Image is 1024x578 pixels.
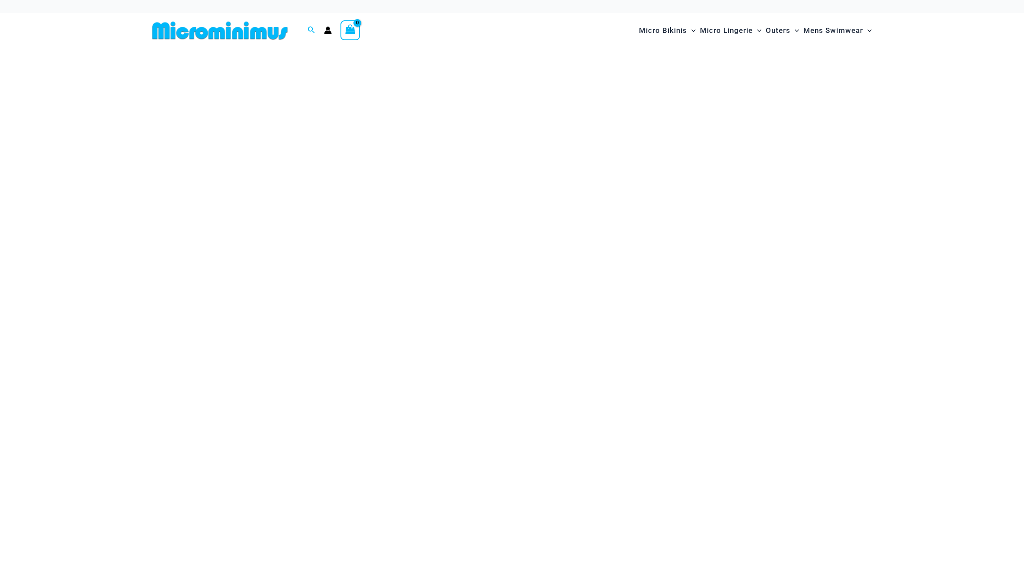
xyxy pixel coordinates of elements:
span: Menu Toggle [790,19,799,42]
a: Micro LingerieMenu ToggleMenu Toggle [698,17,764,44]
nav: Site Navigation [636,16,876,45]
img: MM SHOP LOGO FLAT [149,21,291,40]
span: Micro Lingerie [700,19,753,42]
span: Micro Bikinis [639,19,687,42]
span: Menu Toggle [863,19,872,42]
a: Search icon link [308,25,315,36]
span: Menu Toggle [753,19,761,42]
a: Account icon link [324,26,332,34]
a: OutersMenu ToggleMenu Toggle [764,17,801,44]
a: View Shopping Cart, empty [340,20,360,40]
a: Micro BikinisMenu ToggleMenu Toggle [637,17,698,44]
span: Mens Swimwear [803,19,863,42]
span: Outers [766,19,790,42]
a: Mens SwimwearMenu ToggleMenu Toggle [801,17,874,44]
span: Menu Toggle [687,19,696,42]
